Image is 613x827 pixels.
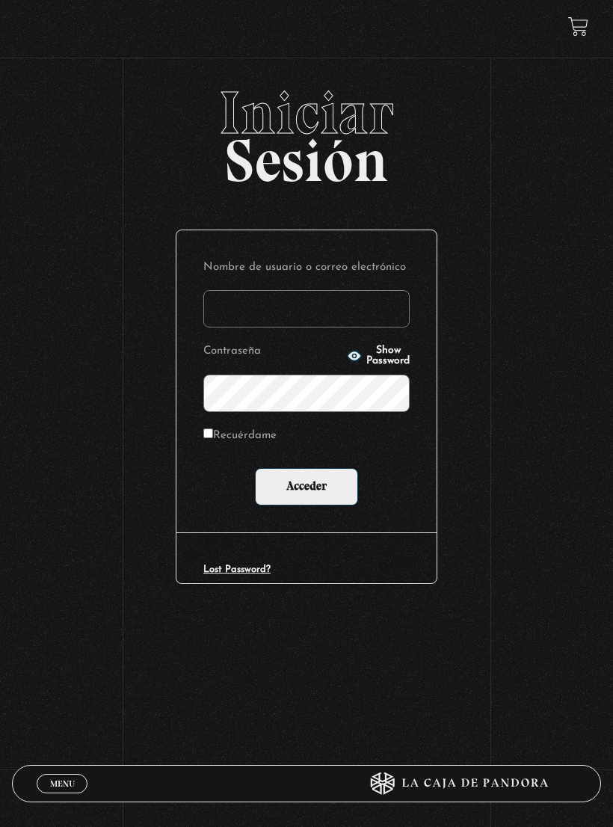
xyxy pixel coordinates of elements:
[203,428,213,438] input: Recuérdame
[568,16,588,37] a: View your shopping cart
[347,345,410,366] button: Show Password
[12,83,600,179] h2: Sesión
[45,792,80,802] span: Cerrar
[203,565,271,574] a: Lost Password?
[203,257,410,279] label: Nombre de usuario o correo electrónico
[203,341,342,363] label: Contraseña
[12,83,600,143] span: Iniciar
[255,468,358,505] input: Acceder
[203,425,277,447] label: Recuérdame
[366,345,410,366] span: Show Password
[50,779,75,788] span: Menu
